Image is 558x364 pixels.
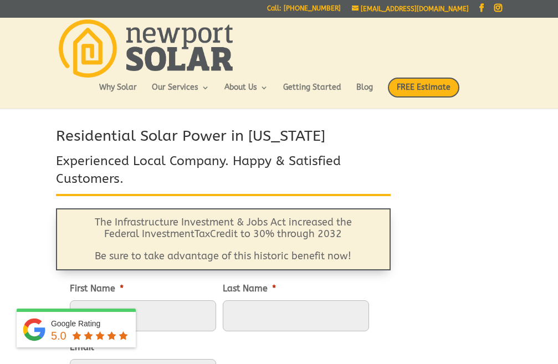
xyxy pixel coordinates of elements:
a: [EMAIL_ADDRESS][DOMAIN_NAME] [352,5,469,13]
span: Tax [194,228,210,240]
p: Be sure to take advantage of this historic benefit now! [84,250,362,263]
a: Our Services [152,84,209,102]
span: FREE Estimate [388,78,459,98]
p: The Infrastructure Investment & Jobs Act increased the Federal Investment Credit to 30% through 2032 [84,217,362,250]
label: Email [70,342,103,353]
a: FREE Estimate [388,78,459,109]
span: 5.0 [51,330,66,342]
label: Last Name [223,283,276,295]
a: Getting Started [283,84,341,102]
img: Newport Solar | Solar Energy Optimized. [59,19,233,78]
h2: Residential Solar Power in [US_STATE] [56,126,391,152]
a: Blog [356,84,373,102]
h3: Experienced Local Company. Happy & Satisfied Customers. [56,152,391,193]
a: Call: [PHONE_NUMBER] [267,5,341,17]
div: Google Rating [51,318,130,329]
label: First Name [70,283,124,295]
a: Why Solar [99,84,137,102]
a: About Us [224,84,268,102]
